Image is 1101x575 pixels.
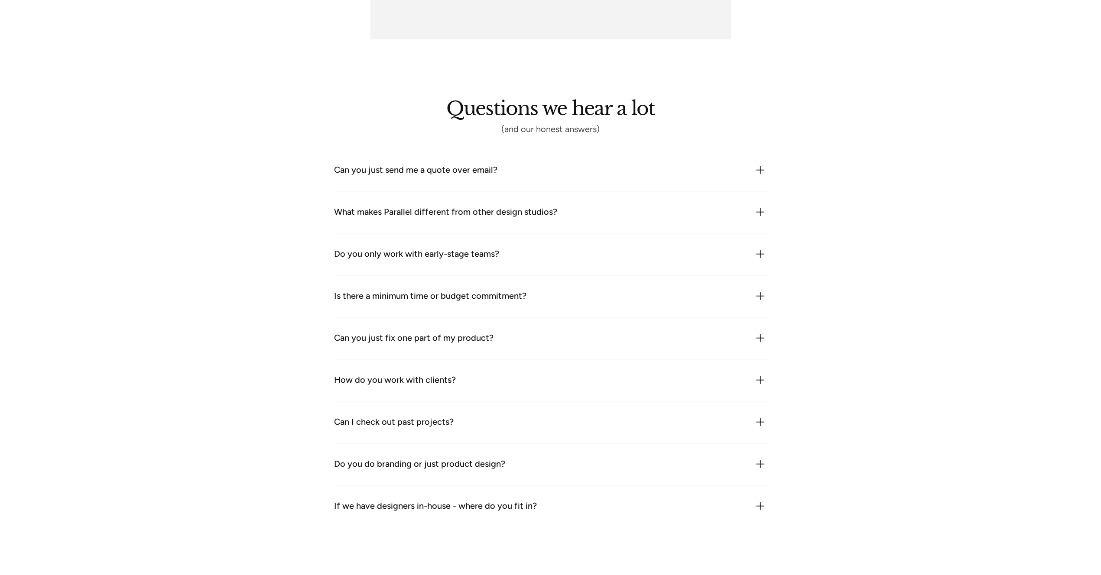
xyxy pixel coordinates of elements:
[334,163,497,177] div: Can you just send me a quote over email?
[334,415,454,429] div: Can I check out past projects?
[446,102,655,121] h2: Questions we hear a lot
[334,457,505,471] div: Do you do branding or just product design?
[334,205,557,219] div: What makes Parallel different from other design studios?
[334,331,494,345] div: Can you just fix one part of my product?
[334,373,456,387] div: How do you work with clients?
[334,289,526,303] div: Is there a minimum time or budget commitment?
[334,247,499,261] div: Do you only work with early-stage teams?
[446,126,655,132] div: (and our honest answers)
[334,499,537,513] div: If we have designers in-house - where do you fit in?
